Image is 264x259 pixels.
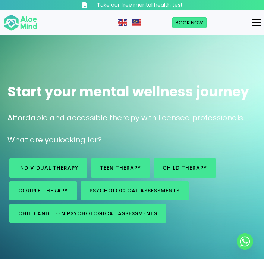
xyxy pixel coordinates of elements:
[249,16,264,29] button: Menu
[172,17,207,28] a: Book Now
[176,19,203,26] span: Book Now
[58,135,102,145] span: looking for?
[132,19,142,26] a: Malay
[237,233,253,250] a: Whatsapp
[163,164,207,172] span: Child Therapy
[97,1,183,9] h3: Take our free mental health test
[4,14,37,31] img: Aloe mind Logo
[18,210,157,217] span: Child and Teen Psychological assessments
[9,204,166,223] a: Child and Teen Psychological assessments
[132,19,141,26] img: ms
[7,135,58,145] span: What are you
[65,1,199,9] a: Take our free mental health test
[118,19,127,26] img: en
[18,187,68,194] span: Couple therapy
[118,19,128,26] a: English
[81,181,189,200] a: Psychological assessments
[154,158,216,178] a: Child Therapy
[89,187,180,194] span: Psychological assessments
[9,181,77,200] a: Couple therapy
[7,112,257,123] p: Affordable and accessible therapy with licensed professionals.
[9,158,87,178] a: Individual therapy
[18,164,78,172] span: Individual therapy
[91,158,150,178] a: Teen Therapy
[7,82,249,101] span: Start your mental wellness journey
[100,164,141,172] span: Teen Therapy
